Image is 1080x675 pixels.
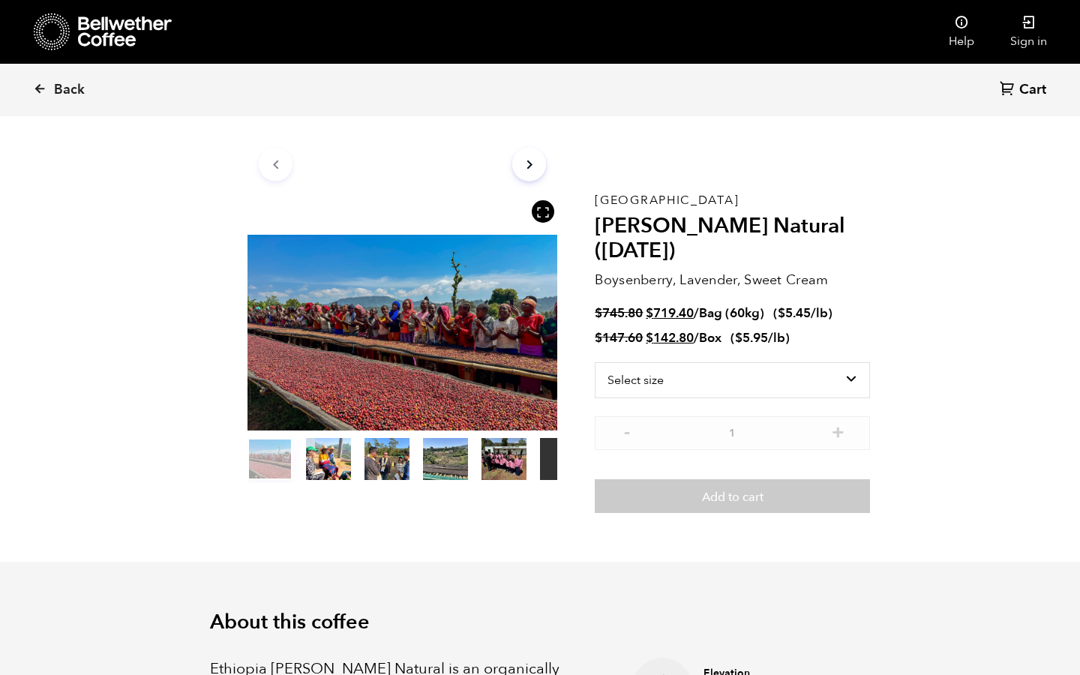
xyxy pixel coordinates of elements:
button: - [617,424,636,439]
bdi: 5.95 [735,329,768,346]
button: + [829,424,847,439]
span: /lb [768,329,785,346]
span: Box [699,329,721,346]
span: / [694,329,699,346]
span: /lb [811,304,828,322]
span: / [694,304,699,322]
span: $ [735,329,742,346]
span: $ [646,304,653,322]
h2: [PERSON_NAME] Natural ([DATE]) [595,214,870,264]
bdi: 5.45 [778,304,811,322]
bdi: 719.40 [646,304,694,322]
video: Your browser does not support the video tag. [540,438,585,480]
h2: About this coffee [210,610,870,634]
span: ( ) [773,304,832,322]
button: Add to cart [595,479,870,514]
span: $ [646,329,653,346]
span: Bag (60kg) [699,304,764,322]
span: Cart [1019,81,1046,99]
bdi: 745.80 [595,304,643,322]
bdi: 142.80 [646,329,694,346]
a: Cart [1000,80,1050,100]
bdi: 147.60 [595,329,643,346]
span: Back [54,81,85,99]
p: Boysenberry, Lavender, Sweet Cream [595,270,870,290]
span: $ [778,304,785,322]
span: $ [595,304,602,322]
span: $ [595,329,602,346]
span: ( ) [730,329,790,346]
